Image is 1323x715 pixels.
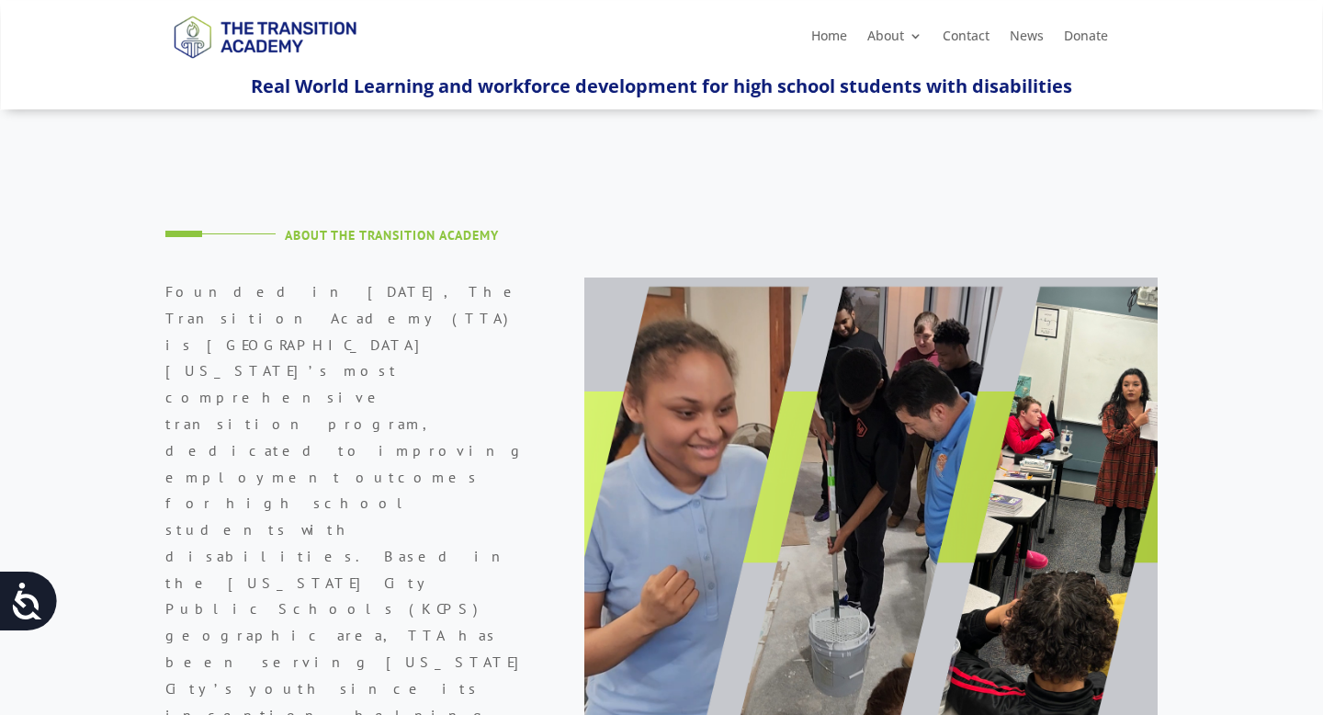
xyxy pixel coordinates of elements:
[867,29,922,50] a: About
[1010,29,1044,50] a: News
[251,74,1072,98] span: Real World Learning and workforce development for high school students with disabilities
[1064,29,1108,50] a: Donate
[811,29,847,50] a: Home
[943,29,989,50] a: Contact
[165,55,364,73] a: Logo-Noticias
[285,229,529,251] h4: About The Transition Academy
[165,4,364,69] img: TTA Brand_TTA Primary Logo_Horizontal_Light BG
